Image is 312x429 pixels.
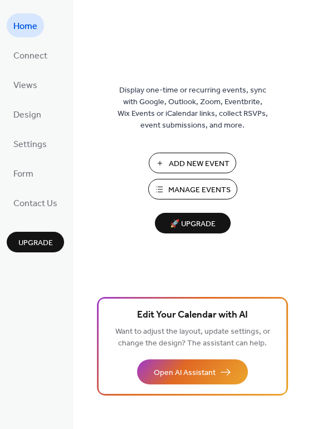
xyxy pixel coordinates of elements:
[13,165,33,183] span: Form
[7,232,64,252] button: Upgrade
[7,13,44,37] a: Home
[149,153,236,173] button: Add New Event
[13,106,41,124] span: Design
[13,195,57,212] span: Contact Us
[13,77,37,94] span: Views
[137,359,248,384] button: Open AI Assistant
[18,237,53,249] span: Upgrade
[13,18,37,35] span: Home
[137,308,248,323] span: Edit Your Calendar with AI
[162,217,224,232] span: 🚀 Upgrade
[154,367,216,379] span: Open AI Assistant
[168,184,231,196] span: Manage Events
[7,131,53,155] a: Settings
[7,161,40,185] a: Form
[169,158,230,170] span: Add New Event
[13,136,47,153] span: Settings
[7,191,64,214] a: Contact Us
[7,43,54,67] a: Connect
[7,72,44,96] a: Views
[13,47,47,65] span: Connect
[155,213,231,233] button: 🚀 Upgrade
[148,179,237,199] button: Manage Events
[115,324,270,351] span: Want to adjust the layout, update settings, or change the design? The assistant can help.
[7,102,48,126] a: Design
[118,85,268,131] span: Display one-time or recurring events, sync with Google, Outlook, Zoom, Eventbrite, Wix Events or ...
